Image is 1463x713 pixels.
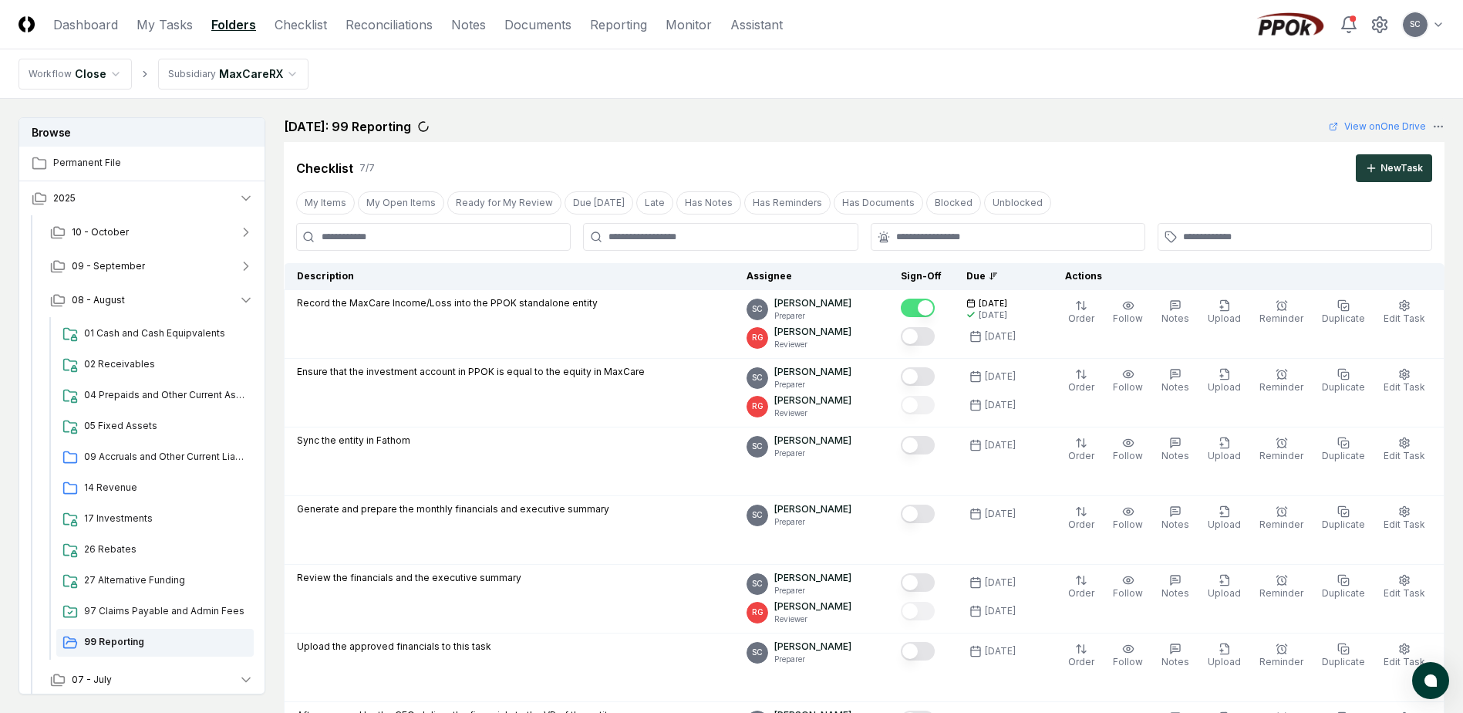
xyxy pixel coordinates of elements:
[1380,640,1428,672] button: Edit Task
[84,326,248,340] span: 01 Cash and Cash Equipvalents
[38,249,266,283] button: 09 - September
[1065,434,1097,466] button: Order
[752,607,764,618] span: RG
[56,598,254,626] a: 97 Claims Payable and Admin Fees
[730,15,783,34] a: Assistant
[137,15,193,34] a: My Tasks
[774,640,851,654] p: [PERSON_NAME]
[1161,313,1189,324] span: Notes
[1065,365,1097,397] button: Order
[901,602,935,620] button: Mark complete
[56,382,254,410] a: 04 Prepaids and Other Current Assets
[752,441,763,452] span: SC
[984,191,1051,215] button: Unblocked
[38,317,266,663] div: 08 - August
[38,663,266,697] button: 07 - July
[1158,502,1192,535] button: Notes
[56,475,254,502] a: 14 Revenue
[1110,502,1146,535] button: Follow
[346,15,433,34] a: Reconciliations
[53,156,254,170] span: Permanent File
[774,654,851,665] p: Preparer
[504,15,571,34] a: Documents
[1319,640,1368,672] button: Duplicate
[752,400,764,412] span: RG
[774,325,851,339] p: [PERSON_NAME]
[901,642,935,661] button: Mark complete
[1208,313,1241,324] span: Upload
[1256,434,1306,466] button: Reminder
[774,407,851,419] p: Reviewer
[774,365,851,379] p: [PERSON_NAME]
[985,507,1016,521] div: [DATE]
[19,59,308,90] nav: breadcrumb
[56,567,254,595] a: 27 Alternative Funding
[1065,296,1097,329] button: Order
[296,191,355,215] button: My Items
[1110,571,1146,603] button: Follow
[774,310,851,322] p: Preparer
[1329,120,1426,133] a: View onOne Drive
[84,604,248,618] span: 97 Claims Payable and Admin Fees
[1068,519,1094,530] span: Order
[84,481,248,495] span: 14 Revenue
[1380,434,1428,466] button: Edit Task
[1256,365,1306,397] button: Reminder
[1158,640,1192,672] button: Notes
[297,296,598,310] p: Record the MaxCare Income/Loss into the PPOK standalone entity
[901,436,935,454] button: Mark complete
[565,191,633,215] button: Due Today
[56,629,254,657] a: 99 Reporting
[19,147,266,181] a: Permanent File
[1205,434,1244,466] button: Upload
[84,512,248,525] span: 17 Investments
[1110,640,1146,672] button: Follow
[275,15,327,34] a: Checklist
[985,604,1016,618] div: [DATE]
[1053,269,1432,283] div: Actions
[358,191,444,215] button: My Open Items
[590,15,647,34] a: Reporting
[1259,519,1303,530] span: Reminder
[56,536,254,564] a: 26 Rebates
[84,388,248,402] span: 04 Prepaids and Other Current Assets
[985,576,1016,590] div: [DATE]
[451,15,486,34] a: Notes
[359,161,375,175] div: 7 / 7
[1110,365,1146,397] button: Follow
[774,613,851,625] p: Reviewer
[1256,640,1306,672] button: Reminder
[1208,587,1241,599] span: Upload
[1205,502,1244,535] button: Upload
[985,398,1016,412] div: [DATE]
[1401,11,1429,39] button: SC
[19,118,265,147] h3: Browse
[53,15,118,34] a: Dashboard
[901,367,935,386] button: Mark complete
[979,309,1007,321] div: [DATE]
[1205,296,1244,329] button: Upload
[1065,640,1097,672] button: Order
[1113,450,1143,461] span: Follow
[1259,381,1303,393] span: Reminder
[1208,381,1241,393] span: Upload
[1319,434,1368,466] button: Duplicate
[1158,365,1192,397] button: Notes
[1384,450,1425,461] span: Edit Task
[84,635,248,649] span: 99 Reporting
[774,394,851,407] p: [PERSON_NAME]
[985,644,1016,658] div: [DATE]
[1161,519,1189,530] span: Notes
[901,573,935,592] button: Mark complete
[752,578,763,590] span: SC
[38,283,266,317] button: 08 - August
[1384,587,1425,599] span: Edit Task
[752,303,763,315] span: SC
[56,444,254,471] a: 09 Accruals and Other Current Liabilities
[56,351,254,379] a: 02 Receivables
[1161,587,1189,599] span: Notes
[56,413,254,441] a: 05 Fixed Assets
[666,15,712,34] a: Monitor
[1322,587,1365,599] span: Duplicate
[1319,296,1368,329] button: Duplicate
